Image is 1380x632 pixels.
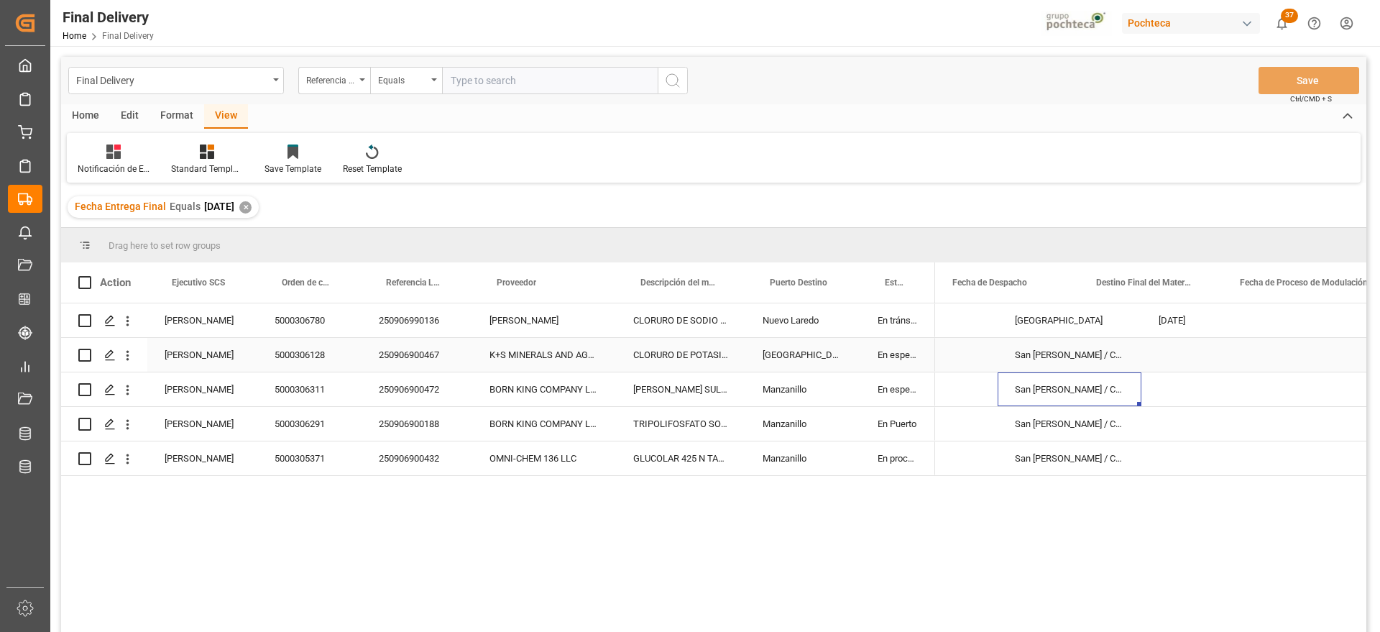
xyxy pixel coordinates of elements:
[998,407,1141,441] div: San [PERSON_NAME] / CDMX
[264,162,321,175] div: Save Template
[298,67,370,94] button: open menu
[472,441,616,475] div: OMNI-CHEM 136 LLC
[442,67,658,94] input: Type to search
[860,372,935,406] div: En espera de Arribo/Atraque
[616,441,745,475] div: GLUCOLAR 425 N TAM 215 KG E/I
[860,303,935,337] div: En tránsito
[257,407,362,441] div: 5000306291
[204,104,248,129] div: View
[998,441,1141,475] div: San [PERSON_NAME] / CDMX
[998,338,1141,372] div: San [PERSON_NAME] / CDMX
[745,372,860,406] div: Manzanillo
[1290,93,1332,104] span: Ctrl/CMD + S
[282,278,331,288] span: Orden de compra
[257,338,362,372] div: 5000306128
[61,104,110,129] div: Home
[100,276,131,289] div: Action
[147,407,257,441] div: [PERSON_NAME]
[171,162,243,175] div: Standard Templates
[147,441,257,475] div: [PERSON_NAME]
[257,372,362,406] div: 5000306311
[616,303,745,337] div: CLORURO DE SODIO USP HUT 22.68 KG SAC TR
[362,303,472,337] div: 250906990136
[362,441,472,475] div: 250906900432
[68,67,284,94] button: open menu
[147,338,257,372] div: [PERSON_NAME]
[78,162,149,175] div: Notificación de Entregas
[745,441,860,475] div: Manzanillo
[1298,7,1330,40] button: Help Center
[147,372,257,406] div: [PERSON_NAME]
[616,407,745,441] div: TRIPOLIFOSFATO SODIO POLVO IMP SACO 25KG
[745,338,860,372] div: [GEOGRAPHIC_DATA]
[76,70,268,88] div: Final Delivery
[1122,9,1266,37] button: Pochteca
[362,372,472,406] div: 250906900472
[472,372,616,406] div: BORN KING COMPANY LIMITED
[640,278,715,288] span: Descripción del material
[257,441,362,475] div: 5000305371
[362,338,472,372] div: 250906900467
[860,441,935,475] div: En proceso
[61,338,935,372] div: Press SPACE to select this row.
[109,240,221,251] span: Drag here to set row groups
[343,162,402,175] div: Reset Template
[204,201,234,212] span: [DATE]
[147,303,257,337] div: [PERSON_NAME]
[61,407,935,441] div: Press SPACE to select this row.
[170,201,201,212] span: Equals
[952,278,1027,288] span: Fecha de Despacho
[61,441,935,476] div: Press SPACE to select this row.
[860,338,935,372] div: En espera de Arribo/Atraque
[63,6,154,28] div: Final Delivery
[1122,13,1260,34] div: Pochteca
[616,338,745,372] div: CLORURO DE POTASIO KALISEL S-25 KG
[1281,9,1298,23] span: 37
[472,338,616,372] div: K+S MINERALS AND AGRICULTURE GMBH
[257,303,362,337] div: 5000306780
[1259,67,1359,94] button: Save
[1240,278,1368,288] span: Fecha de Proceso de Modulación
[378,70,427,87] div: Equals
[172,278,225,288] span: Ejecutivo SCS
[75,201,166,212] span: Fecha Entrega Final
[1096,278,1192,288] span: Destino Final del Material
[1041,11,1113,36] img: pochtecaImg.jpg_1689854062.jpg
[745,303,860,337] div: Nuevo Laredo
[306,70,355,87] div: Referencia Leschaco (Impo)
[61,303,935,338] div: Press SPACE to select this row.
[362,407,472,441] div: 250906900188
[658,67,688,94] button: search button
[110,104,149,129] div: Edit
[149,104,204,129] div: Format
[1266,7,1298,40] button: show 37 new notifications
[370,67,442,94] button: open menu
[1141,303,1361,337] div: [DATE]
[745,407,860,441] div: Manzanillo
[472,303,616,337] div: [PERSON_NAME]
[998,372,1141,406] div: San [PERSON_NAME] / CDMX
[63,31,86,41] a: Home
[860,407,935,441] div: En Puerto
[61,372,935,407] div: Press SPACE to select this row.
[239,201,252,214] div: ✕
[616,372,745,406] div: [PERSON_NAME] SULFATO SODIO 70% GRANEL FB
[472,407,616,441] div: BORN KING COMPANY LIMITED
[998,303,1141,337] div: [GEOGRAPHIC_DATA]
[885,278,905,288] span: Estatus Comercio
[386,278,442,288] span: Referencia Leschaco (Impo)
[770,278,827,288] span: Puerto Destino
[497,278,536,288] span: Proveedor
